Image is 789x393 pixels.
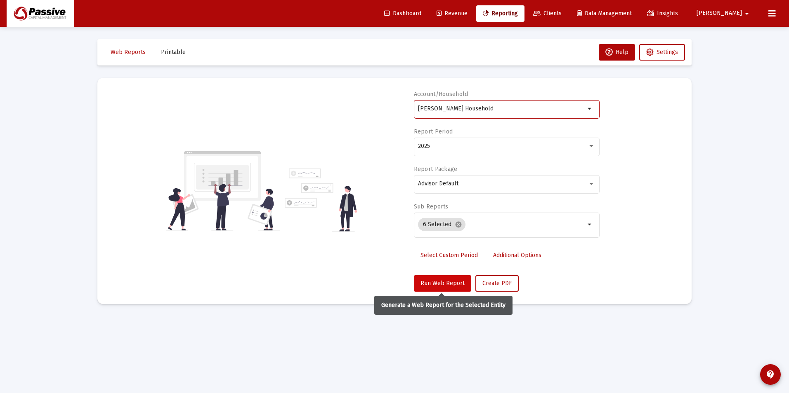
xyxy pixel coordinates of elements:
span: Revenue [437,10,468,17]
button: Help [599,44,635,61]
button: Web Reports [104,44,152,61]
span: Printable [161,49,186,56]
label: Sub Reports [414,203,449,210]
span: Advisor Default [418,180,458,187]
img: reporting-alt [285,168,357,232]
span: Help [605,49,628,56]
a: Reporting [476,5,524,22]
label: Account/Household [414,91,468,98]
span: Web Reports [111,49,146,56]
mat-icon: arrow_drop_down [585,104,595,114]
mat-icon: contact_support [765,370,775,379]
mat-icon: arrow_drop_down [585,220,595,229]
a: Data Management [570,5,638,22]
span: Dashboard [384,10,421,17]
span: Reporting [483,10,518,17]
label: Report Period [414,128,453,135]
button: Create PDF [475,275,519,292]
button: Printable [154,44,192,61]
mat-chip: 6 Selected [418,218,465,231]
a: Dashboard [378,5,428,22]
span: Additional Options [493,252,541,259]
span: Create PDF [482,280,512,287]
button: Run Web Report [414,275,471,292]
a: Revenue [430,5,474,22]
mat-icon: arrow_drop_down [742,5,752,22]
span: Settings [657,49,678,56]
a: Clients [527,5,568,22]
img: Dashboard [13,5,68,22]
span: 2025 [418,143,430,150]
span: Data Management [577,10,632,17]
input: Search or select an account or household [418,105,585,112]
mat-chip-list: Selection [418,216,585,233]
span: Clients [533,10,562,17]
button: Settings [639,44,685,61]
span: Select Custom Period [420,252,478,259]
a: Insights [640,5,685,22]
label: Report Package [414,166,458,173]
button: [PERSON_NAME] [687,5,762,21]
span: Insights [647,10,678,17]
img: reporting [166,150,280,232]
span: [PERSON_NAME] [697,10,742,17]
span: Run Web Report [420,280,465,287]
mat-icon: cancel [455,221,462,228]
